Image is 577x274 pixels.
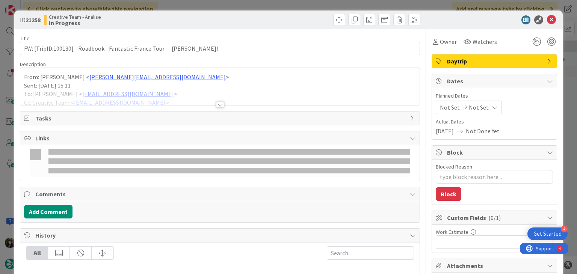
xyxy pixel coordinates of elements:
span: Owner [440,37,457,46]
span: Custom Fields [447,213,543,222]
label: Work Estimate [436,229,468,235]
span: Links [35,134,406,143]
input: type card name here... [20,42,420,55]
span: Planned Dates [436,92,553,100]
div: 4 [39,3,41,9]
div: 4 [561,226,568,232]
b: In Progress [49,20,101,26]
a: [PERSON_NAME][EMAIL_ADDRESS][DOMAIN_NAME] [89,73,226,81]
span: Tasks [35,114,406,123]
p: Sent: [DATE] 15:11 [24,81,415,90]
label: Title [20,35,30,42]
span: Not Set [469,103,489,112]
span: Comments [35,190,406,199]
button: Block [436,187,461,201]
div: All [26,247,48,259]
span: Support [16,1,34,10]
span: Description [20,61,46,68]
div: Open Get Started checklist, remaining modules: 4 [527,227,568,240]
b: 21258 [26,16,41,24]
span: Creative Team - Análise [49,14,101,20]
span: ID [20,15,41,24]
span: Watchers [473,37,497,46]
span: [DATE] [436,126,454,135]
button: Add Comment [24,205,73,218]
input: Search... [327,246,414,260]
p: From: [PERSON_NAME] < > [24,73,415,81]
label: Blocked Reason [436,163,472,170]
div: Get Started [533,230,562,238]
span: Block [447,148,543,157]
span: Actual Dates [436,118,553,126]
span: ( 0/1 ) [488,214,501,221]
span: Attachments [447,261,543,270]
span: Not Done Yet [466,126,500,135]
span: Daytrip [447,57,543,66]
span: Not Set [440,103,460,112]
span: History [35,231,406,240]
span: Dates [447,77,543,86]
